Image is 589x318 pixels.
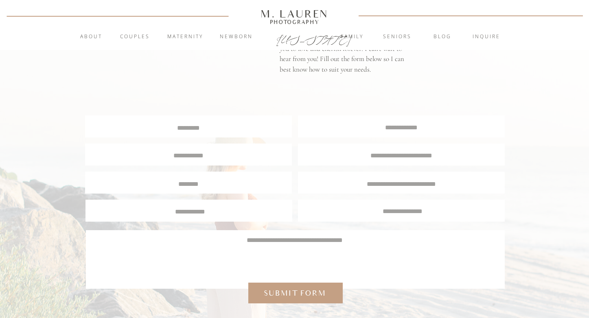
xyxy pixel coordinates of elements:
a: [US_STATE] [276,33,313,43]
a: inquire [464,33,508,41]
a: About [76,33,107,41]
a: Maternity [163,33,207,41]
a: Photography [257,20,332,24]
a: Newborn [215,33,258,41]
a: Submit form [260,288,330,298]
a: M. Lauren [236,9,353,18]
a: Family [330,33,374,41]
a: Seniors [375,33,419,41]
a: Couples [113,33,157,41]
a: blog [420,33,464,41]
